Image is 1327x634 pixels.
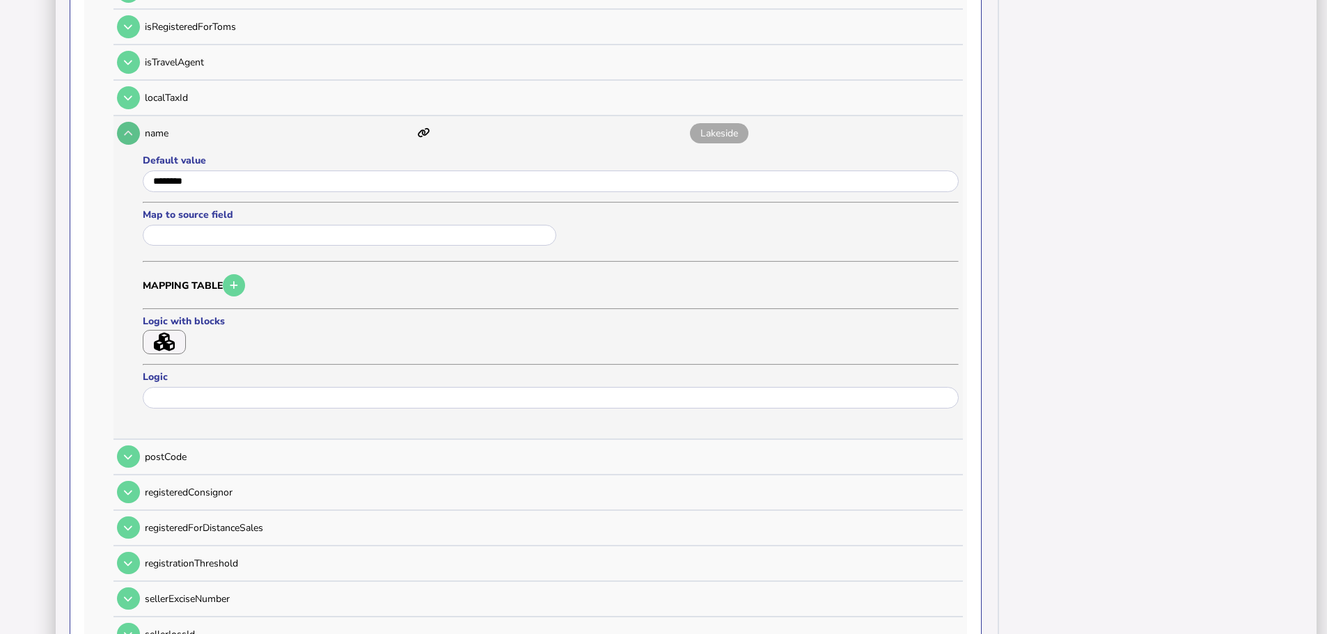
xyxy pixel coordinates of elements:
[117,552,140,575] button: Open
[143,315,261,328] label: Logic with blocks
[117,445,140,468] button: Open
[418,128,430,138] i: This item has mappings defined
[143,154,959,167] label: Default value
[145,486,413,499] p: registeredConsignor
[117,15,140,38] button: Open
[143,370,959,383] label: Logic
[145,20,413,33] p: isRegisteredForToms
[145,91,413,104] p: localTaxId
[143,208,560,221] label: Map to source field
[145,592,413,605] p: sellerExciseNumber
[145,56,413,69] p: isTravelAgent
[117,51,140,74] button: Open
[117,516,140,539] button: Open
[117,481,140,504] button: Open
[143,272,959,299] h3: Mapping table
[690,123,748,143] span: Lakeside
[145,127,413,140] p: name
[117,86,140,109] button: Open
[145,557,413,570] p: registrationThreshold
[145,450,413,463] p: postCode
[117,587,140,610] button: Open
[145,521,413,534] p: registeredForDistanceSales
[117,122,140,145] button: Open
